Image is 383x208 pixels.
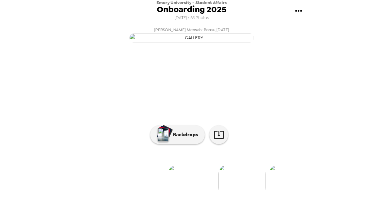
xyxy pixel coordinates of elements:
[150,125,205,144] button: Backdrops
[175,14,209,22] span: [DATE] • 63 Photos
[157,5,227,14] span: Onboarding 2025
[170,131,198,138] p: Backdrops
[67,24,316,44] button: [PERSON_NAME] Mensah-Bonsu,[DATE]
[168,165,215,197] img: gallery
[269,165,316,197] img: gallery
[218,165,266,197] img: gallery
[129,33,254,42] img: gallery
[154,26,229,33] span: [PERSON_NAME] Mensah-Bonsu , [DATE]
[289,1,309,21] button: gallery menu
